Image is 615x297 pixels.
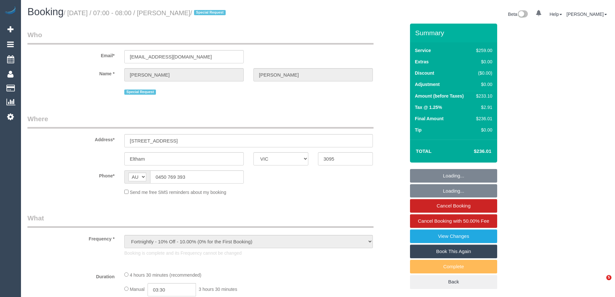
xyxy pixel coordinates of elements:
[124,152,244,165] input: Suburb*
[415,81,440,88] label: Adjustment
[415,29,494,37] h3: Summary
[130,287,145,292] span: Manual
[474,127,492,133] div: $0.00
[124,68,244,81] input: First Name*
[27,114,374,129] legend: Where
[23,233,119,242] label: Frequency *
[190,9,228,16] span: /
[474,115,492,122] div: $236.01
[415,115,444,122] label: Final Amount
[455,149,491,154] h4: $236.01
[130,272,201,278] span: 4 hours 30 minutes (recommended)
[23,170,119,179] label: Phone*
[593,275,609,291] iframe: Intercom live chat
[23,271,119,280] label: Duration
[415,58,429,65] label: Extras
[199,287,237,292] span: 3 hours 30 minutes
[27,213,374,228] legend: What
[410,199,497,213] a: Cancel Booking
[474,81,492,88] div: $0.00
[410,245,497,258] a: Book This Again
[415,93,464,99] label: Amount (before Taxes)
[124,50,244,63] input: Email*
[194,10,226,15] span: Special Request
[606,275,611,280] span: 5
[23,134,119,143] label: Address*
[124,250,373,256] p: Booking is complete and its Frequency cannot be changed
[64,9,228,16] small: / [DATE] / 07:00 - 08:00 / [PERSON_NAME]
[415,70,434,76] label: Discount
[27,30,374,45] legend: Who
[4,6,17,16] img: Automaid Logo
[253,68,373,81] input: Last Name*
[27,6,64,17] span: Booking
[410,214,497,228] a: Cancel Booking with 50.00% Fee
[23,68,119,77] label: Name *
[318,152,373,165] input: Post Code*
[415,104,442,111] label: Tax @ 1.25%
[416,148,432,154] strong: Total
[23,50,119,59] label: Email*
[124,90,156,95] span: Special Request
[418,218,489,224] span: Cancel Booking with 50.00% Fee
[474,93,492,99] div: $233.10
[517,10,528,19] img: New interface
[474,58,492,65] div: $0.00
[567,12,607,17] a: [PERSON_NAME]
[415,47,431,54] label: Service
[474,70,492,76] div: ($0.00)
[410,275,497,289] a: Back
[150,170,244,184] input: Phone*
[415,127,422,133] label: Tip
[130,190,226,195] span: Send me free SMS reminders about my booking
[508,12,528,17] a: Beta
[549,12,562,17] a: Help
[474,104,492,111] div: $2.91
[474,47,492,54] div: $259.00
[410,229,497,243] a: View Changes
